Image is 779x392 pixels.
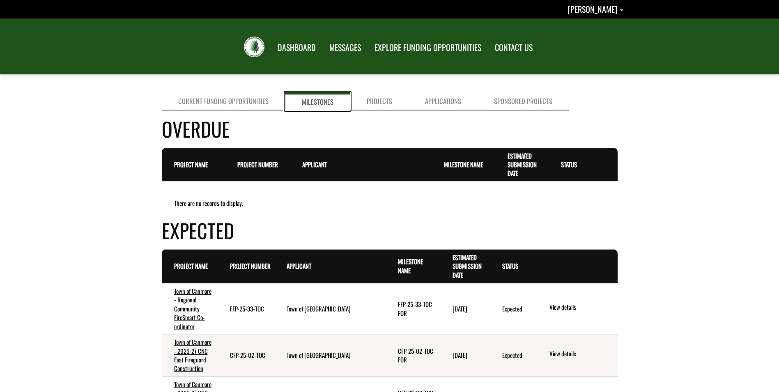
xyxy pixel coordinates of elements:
[478,92,569,111] a: Sponsored Projects
[162,334,218,377] td: Town of Canmore - 2025-27 CNC East Fireguard Construction
[453,304,467,313] time: [DATE]
[244,37,264,57] img: FRIAA Submissions Portal
[444,160,483,169] a: Milestone Name
[274,334,386,377] td: Town of Canmore
[536,283,617,334] td: action menu
[162,283,218,334] td: Town of Canmore - Regional Community FireSmart Co-ordinator
[508,151,537,178] a: Estimated Submission Date
[561,160,577,169] a: Status
[549,349,614,359] a: View details
[237,160,278,169] a: Project Number
[162,199,618,208] div: There are no records to display.
[162,92,285,111] a: Current Funding Opportunities
[602,148,617,182] th: Actions
[350,92,409,111] a: Projects
[270,35,539,58] nav: Main Navigation
[218,283,274,334] td: FFP-25-33-TOC
[174,160,208,169] a: Project Name
[549,303,614,313] a: View details
[386,283,440,334] td: FFP-25-33-TOC FOR
[386,334,440,377] td: CFP-25-02-TOC-FOR
[568,3,617,15] span: [PERSON_NAME]
[440,283,490,334] td: 9/29/2027
[323,37,367,58] a: MESSAGES
[502,261,518,270] a: Status
[489,37,539,58] a: CONTACT US
[285,92,350,111] a: Milestones
[230,261,271,270] a: Project Number
[568,3,623,15] a: Caitlin Miller
[536,249,617,283] th: Actions
[536,334,617,377] td: action menu
[302,160,327,169] a: Applicant
[368,37,487,58] a: EXPLORE FUNDING OPPORTUNITIES
[274,283,386,334] td: Town of Canmore
[440,334,490,377] td: 6/30/2027
[162,114,618,143] h4: Overdue
[174,337,211,373] a: Town of Canmore - 2025-27 CNC East Fireguard Construction
[490,283,536,334] td: Expected
[490,334,536,377] td: Expected
[174,261,208,270] a: Project Name
[218,334,274,377] td: CFP-25-02-TOC
[271,37,322,58] a: DASHBOARD
[174,286,211,331] a: Town of Canmore - Regional Community FireSmart Co-ordinator
[409,92,478,111] a: Applications
[398,257,423,274] a: Milestone Name
[453,350,467,360] time: [DATE]
[162,216,618,245] h4: Expected
[287,261,311,270] a: Applicant
[453,253,482,279] a: Estimated Submission Date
